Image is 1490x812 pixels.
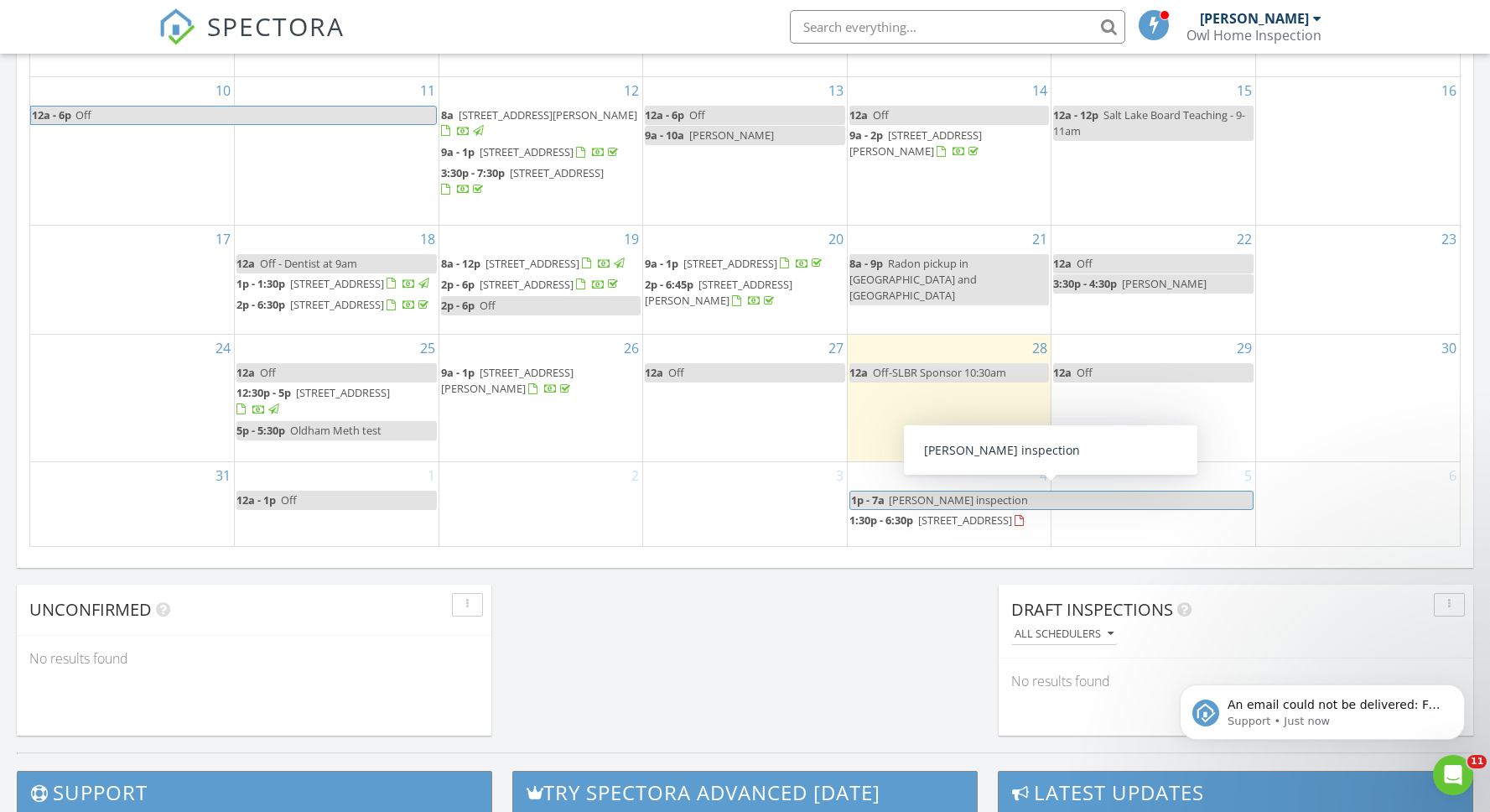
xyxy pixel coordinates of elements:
a: Go to August 25, 2025 [417,335,439,362]
span: Off [689,107,705,122]
td: Go to September 6, 2025 [1255,462,1460,546]
span: Salt Lake Board Teaching - 9-11am [1053,107,1245,138]
div: Owl Home Inspection [1186,27,1321,44]
span: Off [873,107,889,122]
span: 9a - 1p [441,144,475,159]
span: 1:30p - 6:30p [849,513,913,528]
span: 12a [1053,365,1072,380]
span: [STREET_ADDRESS][PERSON_NAME] [441,365,574,396]
a: 8a - 12p [STREET_ADDRESS] [441,254,641,274]
span: [STREET_ADDRESS][PERSON_NAME] [645,277,792,308]
td: Go to August 10, 2025 [30,76,235,225]
td: Go to August 13, 2025 [643,76,848,225]
a: 12:30p - 5p [STREET_ADDRESS] [236,383,437,419]
a: 3:30p - 7:30p [STREET_ADDRESS] [441,165,604,196]
span: 8a - 12p [441,256,480,271]
a: 2p - 6:45p [STREET_ADDRESS][PERSON_NAME] [645,275,845,311]
span: 12a [849,365,868,380]
span: 1p - 1:30p [236,276,285,291]
a: SPECTORA [158,23,345,58]
a: 8a - 12p [STREET_ADDRESS] [441,256,627,271]
td: Go to August 17, 2025 [30,225,235,335]
span: Off [260,365,276,380]
a: Go to September 3, 2025 [833,462,847,489]
span: 12a [236,256,255,271]
a: 9a - 1p [STREET_ADDRESS] [441,144,621,159]
span: 12a [1053,256,1072,271]
a: Go to August 18, 2025 [417,226,439,252]
td: Go to September 4, 2025 [847,462,1051,546]
td: Go to September 1, 2025 [235,462,439,546]
a: 12:30p - 5p [STREET_ADDRESS] [236,385,390,416]
span: [STREET_ADDRESS] [510,165,604,180]
span: [STREET_ADDRESS] [480,144,574,159]
span: 3:30p - 7:30p [441,165,505,180]
span: SPECTORA [207,8,345,44]
span: Off [1077,256,1093,271]
a: 2p - 6p [STREET_ADDRESS] [441,275,641,295]
span: 12a - 6p [645,107,684,122]
a: 1:30p - 6:30p [STREET_ADDRESS] [849,513,1028,528]
div: No results found [17,636,491,681]
span: 8a - 9p [849,256,883,271]
span: [STREET_ADDRESS][PERSON_NAME] [849,128,982,159]
td: Go to August 28, 2025 [847,335,1051,462]
span: [STREET_ADDRESS] [290,276,384,291]
a: Go to August 22, 2025 [1233,226,1255,252]
a: Go to August 30, 2025 [1438,335,1460,362]
span: 8a [441,107,454,122]
a: Go to August 27, 2025 [825,335,847,362]
span: 9a - 10a [645,128,684,143]
td: Go to August 26, 2025 [439,335,643,462]
span: [STREET_ADDRESS] [296,385,390,400]
span: Off [668,365,684,380]
span: [STREET_ADDRESS][PERSON_NAME] [459,107,637,122]
span: 9a - 1p [645,256,678,271]
a: 2p - 6:30p [STREET_ADDRESS] [236,295,437,315]
a: Go to August 10, 2025 [212,77,234,104]
div: No results found [999,658,1473,704]
a: Go to September 6, 2025 [1446,462,1460,489]
a: 2p - 6:30p [STREET_ADDRESS] [236,297,432,312]
iframe: Intercom live chat [1433,755,1473,795]
span: 9a - 1p [441,365,475,380]
div: All schedulers [1015,628,1114,640]
span: Off [75,107,91,122]
a: Go to August 19, 2025 [620,226,642,252]
span: [STREET_ADDRESS] [290,297,384,312]
a: 9a - 1p [STREET_ADDRESS] [441,143,641,163]
span: Off [480,298,496,313]
td: Go to August 31, 2025 [30,462,235,546]
span: 12a [849,107,868,122]
a: 1:30p - 6:30p [STREET_ADDRESS] [849,511,1050,531]
a: 9a - 1p [STREET_ADDRESS] [645,256,825,271]
span: 9a - 2p [849,128,883,143]
td: Go to August 11, 2025 [235,76,439,225]
a: 9a - 2p [STREET_ADDRESS][PERSON_NAME] [849,128,982,159]
span: [STREET_ADDRESS] [918,513,1012,528]
td: Go to August 25, 2025 [235,335,439,462]
span: 12:30p - 5p [236,385,291,400]
img: The Best Home Inspection Software - Spectora [158,8,195,45]
span: [PERSON_NAME] [1122,276,1207,291]
td: Go to August 18, 2025 [235,225,439,335]
span: 12a - 12p [1053,107,1098,122]
span: Unconfirmed [29,598,152,621]
a: Go to August 24, 2025 [212,335,234,362]
a: 2p - 6:45p [STREET_ADDRESS][PERSON_NAME] [645,277,792,308]
span: Off [1077,365,1093,380]
span: [STREET_ADDRESS] [480,277,574,292]
a: Go to August 28, 2025 [1029,335,1051,362]
a: Go to September 2, 2025 [628,462,642,489]
td: Go to September 2, 2025 [439,462,643,546]
a: 9a - 2p [STREET_ADDRESS][PERSON_NAME] [849,126,1050,162]
span: Off - Dentist at 9am [260,256,357,271]
span: 2p - 6p [441,277,475,292]
span: 12a - 1p [236,492,276,507]
a: 1p - 1:30p [STREET_ADDRESS] [236,274,437,294]
a: 3:30p - 7:30p [STREET_ADDRESS] [441,164,641,200]
td: Go to August 30, 2025 [1255,335,1460,462]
